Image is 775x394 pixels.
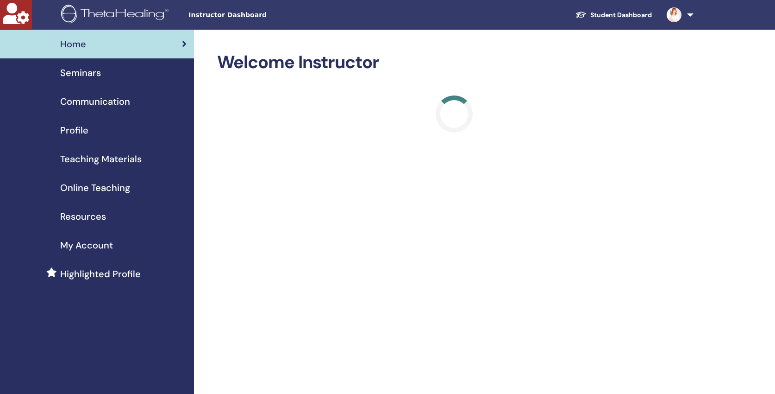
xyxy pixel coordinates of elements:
a: Student Dashboard [568,6,659,24]
span: Highlighted Profile [60,267,141,281]
img: default.jpg [667,7,681,22]
h2: Welcome Instructor [217,52,692,73]
span: Communication [60,95,130,108]
span: Online Teaching [60,181,130,195]
img: graduation-cap-white.svg [575,11,587,19]
span: Home [60,37,86,51]
img: logo.png [61,5,172,25]
span: Teaching Materials [60,152,142,166]
span: Resources [60,210,106,223]
span: Profile [60,123,88,137]
span: Seminars [60,66,101,80]
span: My Account [60,238,113,252]
span: Instructor Dashboard [188,10,327,20]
